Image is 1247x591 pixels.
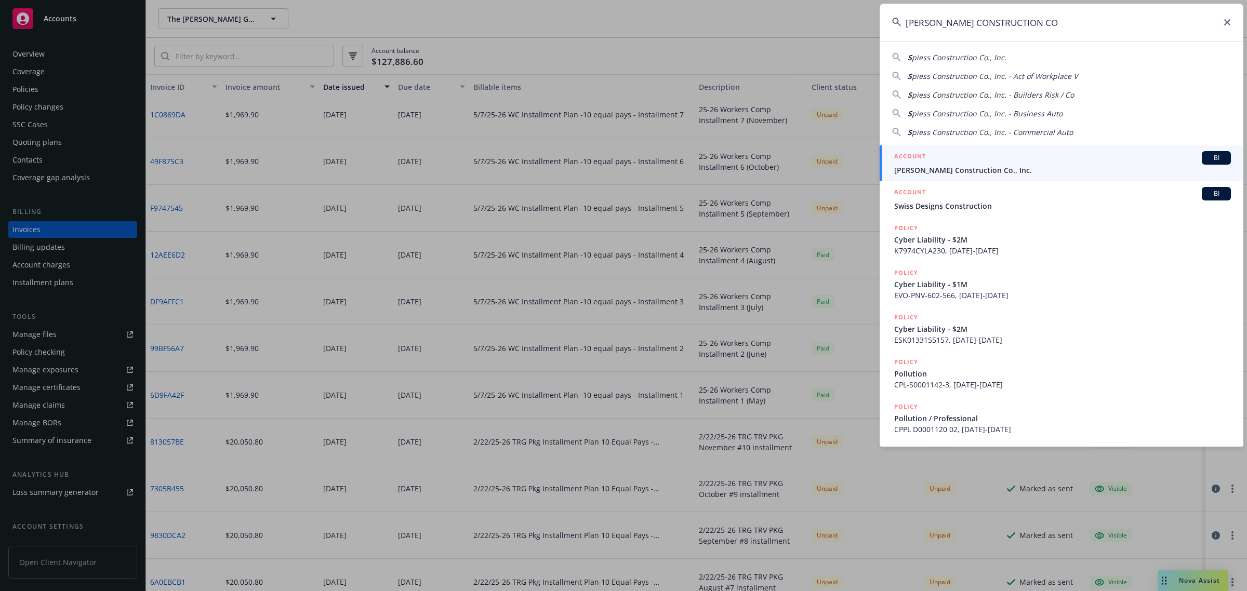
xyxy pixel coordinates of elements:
[894,151,926,164] h5: ACCOUNT
[912,109,1063,118] span: piess Construction Co., Inc. - Business Auto
[894,234,1231,245] span: Cyber Liability - $2M
[894,324,1231,334] span: Cyber Liability - $2M
[908,109,912,118] span: S
[894,290,1231,301] span: EVO-PNV-602-566, [DATE]-[DATE]
[894,334,1231,345] span: ESK0133155157, [DATE]-[DATE]
[908,52,912,62] span: S
[894,165,1231,176] span: [PERSON_NAME] Construction Co., Inc.
[908,90,912,100] span: S
[880,181,1243,217] a: ACCOUNTBISwiss Designs Construction
[894,424,1231,435] span: CPPL D0001120 02, [DATE]-[DATE]
[894,187,926,199] h5: ACCOUNT
[880,262,1243,306] a: POLICYCyber Liability - $1MEVO-PNV-602-566, [DATE]-[DATE]
[894,200,1231,211] span: Swiss Designs Construction
[894,245,1231,256] span: K7974CYLA230, [DATE]-[DATE]
[894,379,1231,390] span: CPL-S0001142-3, [DATE]-[DATE]
[908,127,912,137] span: S
[912,52,1006,62] span: piess Construction Co., Inc.
[894,357,918,367] h5: POLICY
[894,312,918,323] h5: POLICY
[1206,189,1227,198] span: BI
[912,127,1073,137] span: piess Construction Co., Inc. - Commercial Auto
[908,71,912,81] span: S
[894,223,918,233] h5: POLICY
[880,396,1243,440] a: POLICYPollution / ProfessionalCPPL D0001120 02, [DATE]-[DATE]
[894,401,918,412] h5: POLICY
[880,306,1243,351] a: POLICYCyber Liability - $2MESK0133155157, [DATE]-[DATE]
[880,145,1243,181] a: ACCOUNTBI[PERSON_NAME] Construction Co., Inc.
[880,351,1243,396] a: POLICYPollutionCPL-S0001142-3, [DATE]-[DATE]
[894,368,1231,379] span: Pollution
[894,279,1231,290] span: Cyber Liability - $1M
[912,71,1078,81] span: piess Construction Co., Inc. - Act of Workplace V
[912,90,1074,100] span: piess Construction Co., Inc. - Builders Risk / Co
[1206,153,1227,163] span: BI
[894,267,918,278] h5: POLICY
[880,4,1243,41] input: Search...
[880,217,1243,262] a: POLICYCyber Liability - $2MK7974CYLA230, [DATE]-[DATE]
[894,413,1231,424] span: Pollution / Professional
